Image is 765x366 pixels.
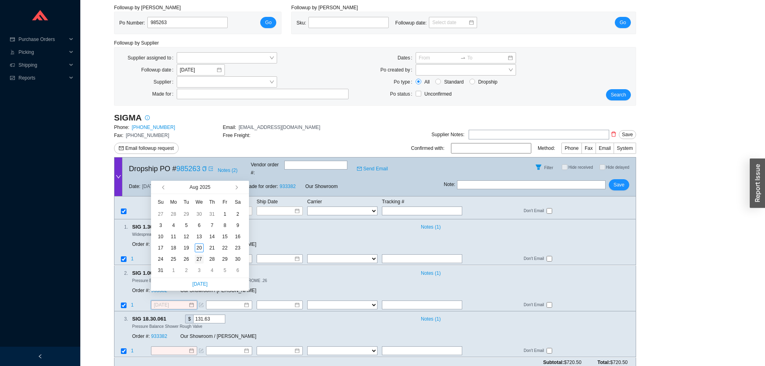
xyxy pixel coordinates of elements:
span: Made for order: [245,184,278,189]
span: Phone [565,145,579,151]
div: 29 [220,255,229,264]
div: Confirmed with: Method: [411,143,636,154]
div: 29 [182,210,191,219]
label: Followup date: [141,64,177,76]
div: 1 . [114,223,128,231]
div: 11 [169,232,178,241]
th: Tu [180,196,193,209]
td: 2025-09-06 [231,265,244,276]
span: Notes ( 1 ) [421,315,441,323]
button: Notes (1) [417,223,441,228]
span: Picking [18,46,67,59]
span: Email followup request [125,144,174,152]
span: export [208,166,213,171]
button: Go [260,17,276,28]
button: Go [615,17,631,28]
div: 1 [169,266,178,275]
div: Sku: Followup date: [296,17,483,29]
span: Carrier [307,199,322,204]
span: Our Showroom [305,182,338,190]
button: Notes (1) [417,315,441,320]
span: SIG 18.30.061 [132,315,173,323]
span: Dropship [475,78,501,86]
button: Save [609,179,629,190]
span: Order #: [132,242,150,247]
span: to [460,55,466,61]
span: Reports [18,72,67,84]
td: 2025-08-01 [218,209,231,220]
div: 27 [156,210,165,219]
span: Filter [544,166,553,170]
a: 933382 [151,288,167,293]
span: Free Freight: [223,133,251,138]
div: 8 [220,221,229,230]
span: Search [611,91,626,99]
span: Fax: [114,133,123,138]
span: Widespread Lav Set with SALEM CHROME .26 [132,232,217,237]
th: Mo [167,196,180,209]
span: Note : [444,180,455,189]
td: 2025-08-06 [193,220,206,231]
label: Po status: [390,88,415,100]
td: 2025-09-02 [180,265,193,276]
input: 8/20/2025 [180,66,216,74]
td: 2025-09-04 [206,265,218,276]
div: 25 [169,255,178,264]
td: 2025-08-23 [231,242,244,254]
td: 2025-08-17 [154,242,167,254]
span: info-circle [142,115,153,120]
div: 3 [195,266,204,275]
a: 933382 [151,334,167,339]
span: delete [610,131,618,137]
span: $720.50 [610,360,628,365]
span: Notes ( 1 ) [421,269,441,277]
input: Hide delayed [600,164,605,170]
a: 985263 [176,165,200,173]
th: Fr [218,196,231,209]
td: 2025-08-18 [167,242,180,254]
button: info-circle [142,112,153,123]
td: 2025-08-05 [180,220,193,231]
span: Followup by [PERSON_NAME] [291,5,358,10]
span: Hide received [568,165,593,170]
label: Po created by: [380,64,415,76]
div: 13 [195,232,204,241]
td: 2025-08-22 [218,242,231,254]
div: 30 [233,255,242,264]
span: left [38,354,43,359]
div: 21 [208,243,216,252]
span: mail [119,146,124,151]
div: 6 [195,221,204,230]
a: export [208,165,213,173]
td: 2025-08-25 [167,254,180,265]
td: 2025-07-30 [193,209,206,220]
div: 2 . [114,269,128,277]
td: 2025-08-20 [193,242,206,254]
span: Date: [129,182,141,190]
label: Supplier: [153,76,176,88]
span: 1 [131,348,134,354]
td: 2025-08-11 [167,231,180,242]
span: Our Showroom / [PERSON_NAME] [180,288,256,293]
td: 2025-08-29 [218,254,231,265]
span: SIG 1.000964T.26 [132,269,182,278]
span: Don't Email [524,302,547,309]
span: Followup by [PERSON_NAME] [114,5,181,10]
td: 2025-07-27 [154,209,167,220]
span: Don't Email [524,348,547,354]
span: [PHONE_NUMBER] [126,133,169,138]
input: From [419,54,459,62]
a: mailSend Email [357,165,388,173]
div: 7 [208,221,216,230]
span: down [116,174,121,180]
span: Our Showroom / [PERSON_NAME] [180,334,256,339]
span: swap-right [460,55,466,61]
input: Hide received [562,164,567,170]
div: 17 [156,243,165,252]
span: $720.50 [564,360,581,365]
span: All [421,78,433,86]
td: 2025-07-31 [206,209,218,220]
span: [EMAIL_ADDRESS][DOMAIN_NAME] [239,125,320,130]
td: 2025-08-31 [154,265,167,276]
span: System [617,145,633,151]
